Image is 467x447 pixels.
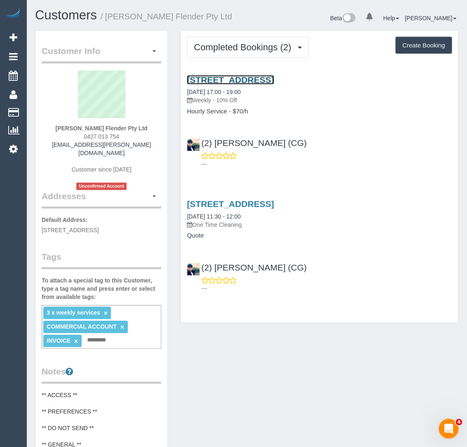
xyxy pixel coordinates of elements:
span: [STREET_ADDRESS] [42,227,99,233]
strong: [PERSON_NAME] Flender Pty Ltd [56,125,148,132]
a: × [104,310,108,317]
span: INVOICE [47,337,71,344]
legend: Customer Info [42,45,161,64]
a: (2) [PERSON_NAME] (CG) [187,263,307,272]
span: COMMERCIAL ACCOUNT [47,323,117,330]
span: Customer since [DATE] [72,166,132,173]
a: (2) [PERSON_NAME] (CG) [187,138,307,148]
small: / [PERSON_NAME] Flender Pty Ltd [101,12,232,21]
p: --- [201,284,452,292]
span: 4 [456,419,462,426]
button: Completed Bookings (2) [187,37,309,58]
span: Completed Bookings (2) [194,42,295,52]
img: Automaid Logo [5,8,21,20]
a: Beta [330,15,356,21]
label: Default Address: [42,216,88,224]
legend: Notes [42,365,161,384]
a: [STREET_ADDRESS] [187,199,274,209]
img: (2) Syed Razvi (CG) [187,263,200,275]
a: [PERSON_NAME] [405,15,457,21]
span: Unconfirmed Account [76,183,127,190]
span: 0427 013 754 [84,133,119,140]
h4: Quote [187,232,452,239]
img: New interface [342,13,356,24]
a: [DATE] 17:00 - 19:00 [187,89,241,95]
label: To attach a special tag to this Customer, type a tag name and press enter or select from availabl... [42,276,161,301]
span: 3 x weekly services [47,309,100,316]
a: [DATE] 11:30 - 12:00 [187,213,241,220]
h4: Hourly Service - $70/h [187,108,452,115]
a: Help [383,15,399,21]
p: --- [201,160,452,168]
legend: Tags [42,251,161,269]
a: × [74,338,78,345]
a: [EMAIL_ADDRESS][PERSON_NAME][DOMAIN_NAME] [52,141,151,156]
iframe: Intercom live chat [439,419,459,439]
a: × [120,324,124,331]
a: Customers [35,8,97,22]
a: [STREET_ADDRESS] [187,75,274,85]
p: Weekly - 10% Off [187,96,452,104]
button: Create Booking [396,37,452,54]
img: (2) Syed Razvi (CG) [187,139,200,151]
p: One Time Cleaning [187,221,452,229]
